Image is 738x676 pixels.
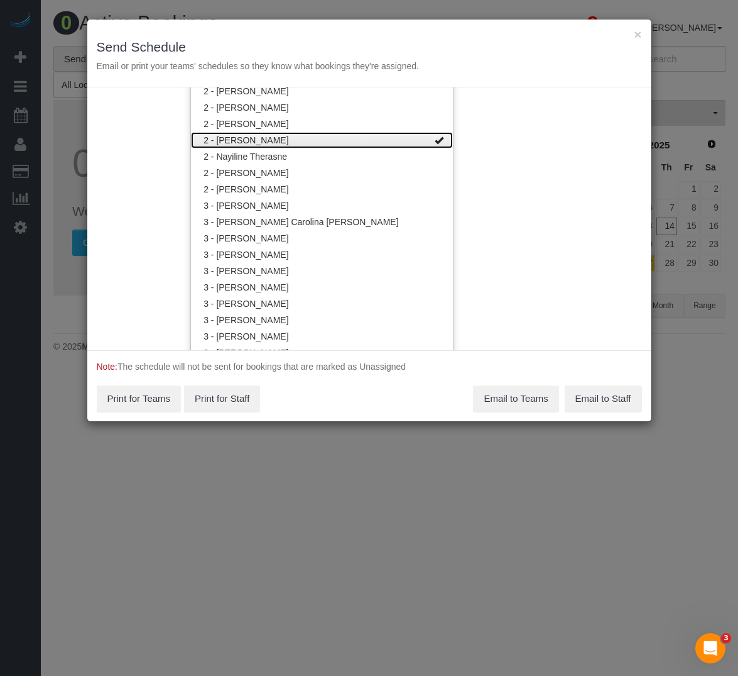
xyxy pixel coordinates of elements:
iframe: Intercom live chat [695,633,725,663]
a: 3 - [PERSON_NAME] [191,296,453,312]
span: Note: [97,362,117,372]
a: 3 - [PERSON_NAME] [191,247,453,263]
button: Print for Teams [97,385,182,412]
a: 2 - [PERSON_NAME] [191,181,453,197]
button: Print for Staff [184,385,260,412]
a: 2 - Nayiline Therasne [191,148,453,165]
button: Email to Teams [473,385,558,412]
p: The schedule will not be sent for bookings that are marked as Unassigned [97,360,642,373]
a: 3 - [PERSON_NAME] [191,230,453,247]
a: 3 - [PERSON_NAME] [191,312,453,328]
a: 2 - [PERSON_NAME] [191,99,453,116]
a: 3 - [PERSON_NAME] [191,279,453,296]
a: 3 - [PERSON_NAME] Carolina [PERSON_NAME] [191,214,453,230]
a: 3 - [PERSON_NAME] [191,263,453,279]
button: × [634,28,641,41]
span: 3 [721,633,731,643]
h3: Send Schedule [97,40,642,54]
a: 3 - [PERSON_NAME] [191,328,453,345]
a: 3 - [PERSON_NAME] [191,197,453,214]
a: 2 - [PERSON_NAME] [191,83,453,99]
a: 2 - [PERSON_NAME] [191,165,453,181]
button: Email to Staff [565,385,642,412]
p: Email or print your teams' schedules so they know what bookings they're assigned. [97,60,642,72]
a: 2 - [PERSON_NAME] [191,116,453,132]
a: 2 - [PERSON_NAME] [191,132,453,148]
a: 3 - [PERSON_NAME] [191,345,453,361]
